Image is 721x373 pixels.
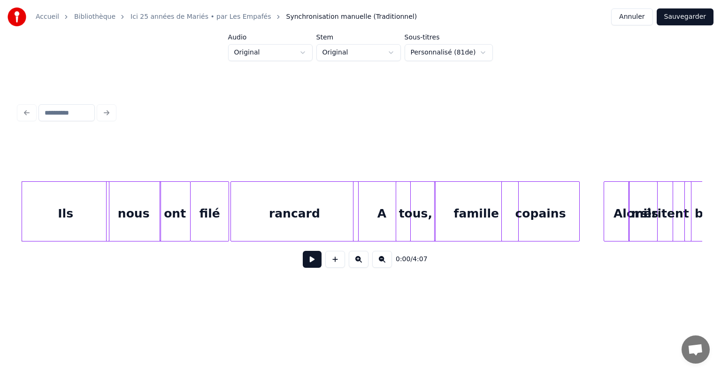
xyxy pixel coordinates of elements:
[396,255,410,264] span: 0:00
[74,12,115,22] a: Bibliothèque
[413,255,427,264] span: 4:07
[130,12,271,22] a: Ici 25 années de Mariés • par Les Empafés
[8,8,26,26] img: youka
[657,8,713,25] button: Sauvegarder
[228,34,313,40] label: Audio
[396,255,418,264] div: /
[36,12,59,22] a: Accueil
[286,12,417,22] span: Synchronisation manuelle (Traditionnel)
[682,335,710,364] a: Ouvrir le chat
[611,8,652,25] button: Annuler
[316,34,401,40] label: Stem
[36,12,417,22] nav: breadcrumb
[405,34,493,40] label: Sous-titres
